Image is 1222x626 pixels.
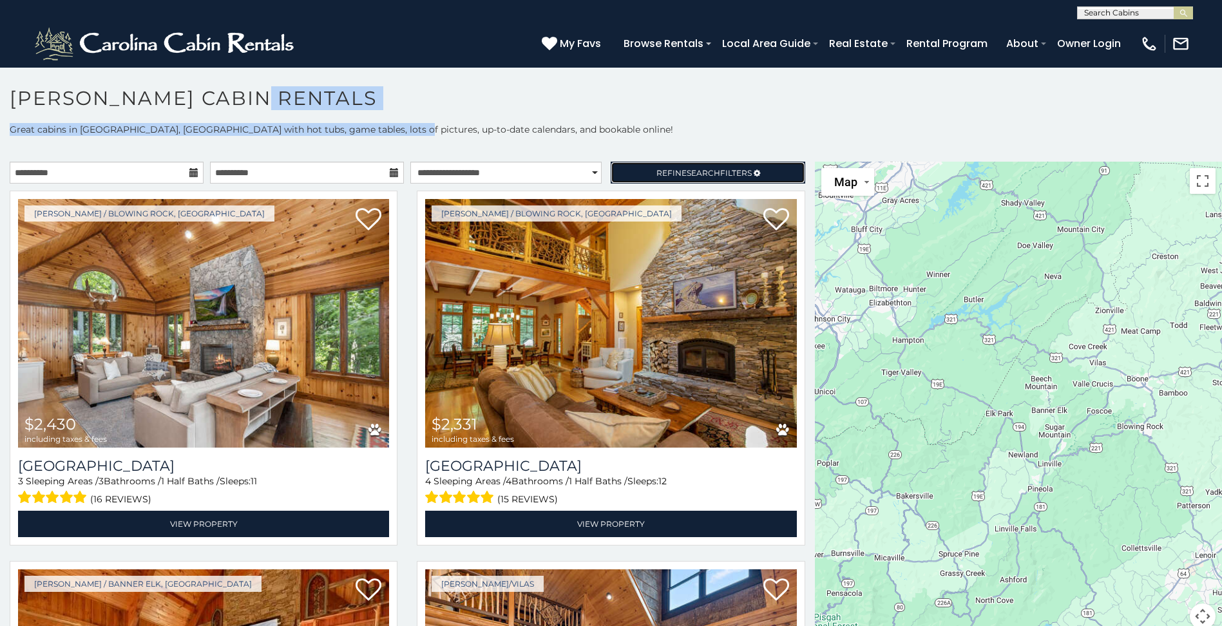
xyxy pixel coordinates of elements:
span: 1 Half Baths / [161,475,220,487]
img: White-1-2.png [32,24,300,63]
a: Rental Program [900,32,994,55]
a: Real Estate [823,32,894,55]
a: [GEOGRAPHIC_DATA] [18,457,389,475]
div: Sleeping Areas / Bathrooms / Sleeps: [18,475,389,507]
img: phone-regular-white.png [1140,35,1158,53]
span: 1 Half Baths / [569,475,627,487]
img: Mountain Song Lodge [425,199,796,448]
a: About [1000,32,1045,55]
span: (16 reviews) [90,491,151,507]
a: Add to favorites [356,577,381,604]
span: 3 [99,475,104,487]
a: Chimney Island $2,430 including taxes & fees [18,199,389,448]
a: [PERSON_NAME] / Banner Elk, [GEOGRAPHIC_DATA] [24,576,262,592]
span: including taxes & fees [432,435,514,443]
h3: Mountain Song Lodge [425,457,796,475]
span: 4 [425,475,431,487]
span: 11 [251,475,257,487]
span: Search [687,168,720,178]
a: Owner Login [1051,32,1127,55]
a: Browse Rentals [617,32,710,55]
a: Add to favorites [356,207,381,234]
a: Local Area Guide [716,32,817,55]
a: Mountain Song Lodge $2,331 including taxes & fees [425,199,796,448]
span: My Favs [560,35,601,52]
span: Map [834,175,857,189]
img: Chimney Island [18,199,389,448]
a: [PERSON_NAME] / Blowing Rock, [GEOGRAPHIC_DATA] [432,205,682,222]
span: Refine Filters [656,168,752,178]
a: [PERSON_NAME] / Blowing Rock, [GEOGRAPHIC_DATA] [24,205,274,222]
a: Add to favorites [763,207,789,234]
span: including taxes & fees [24,435,107,443]
a: View Property [18,511,389,537]
h3: Chimney Island [18,457,389,475]
span: 12 [658,475,667,487]
a: RefineSearchFilters [611,162,805,184]
a: Add to favorites [763,577,789,604]
a: [PERSON_NAME]/Vilas [432,576,544,592]
img: mail-regular-white.png [1172,35,1190,53]
span: (15 reviews) [497,491,558,507]
a: [GEOGRAPHIC_DATA] [425,457,796,475]
a: My Favs [542,35,604,52]
div: Sleeping Areas / Bathrooms / Sleeps: [425,475,796,507]
button: Change map style [821,168,874,196]
button: Toggle fullscreen view [1190,168,1216,194]
a: View Property [425,511,796,537]
span: $2,331 [432,415,477,433]
span: 3 [18,475,23,487]
span: $2,430 [24,415,76,433]
span: 4 [506,475,511,487]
